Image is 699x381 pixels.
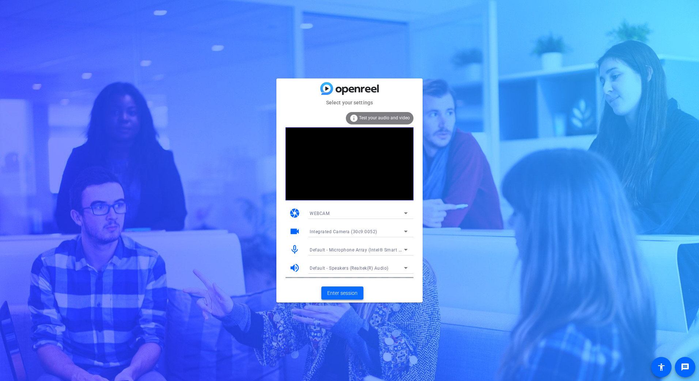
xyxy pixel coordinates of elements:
[349,114,358,123] mat-icon: info
[310,266,389,271] span: Default - Speakers (Realtek(R) Audio)
[289,244,300,255] mat-icon: mic_none
[321,286,363,300] button: Enter session
[310,229,377,234] span: Integrated Camera (30c9:0052)
[289,226,300,237] mat-icon: videocam
[310,211,329,216] span: WEBCAM
[359,115,410,120] span: Test your audio and video
[310,247,491,253] span: Default - Microphone Array (Intel® Smart Sound Technology for Digital Microphones)
[289,262,300,273] mat-icon: volume_up
[320,82,379,95] img: blue-gradient.svg
[289,208,300,219] mat-icon: camera
[327,289,358,297] span: Enter session
[276,99,423,107] mat-card-subtitle: Select your settings
[657,363,666,372] mat-icon: accessibility
[681,363,689,372] mat-icon: message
